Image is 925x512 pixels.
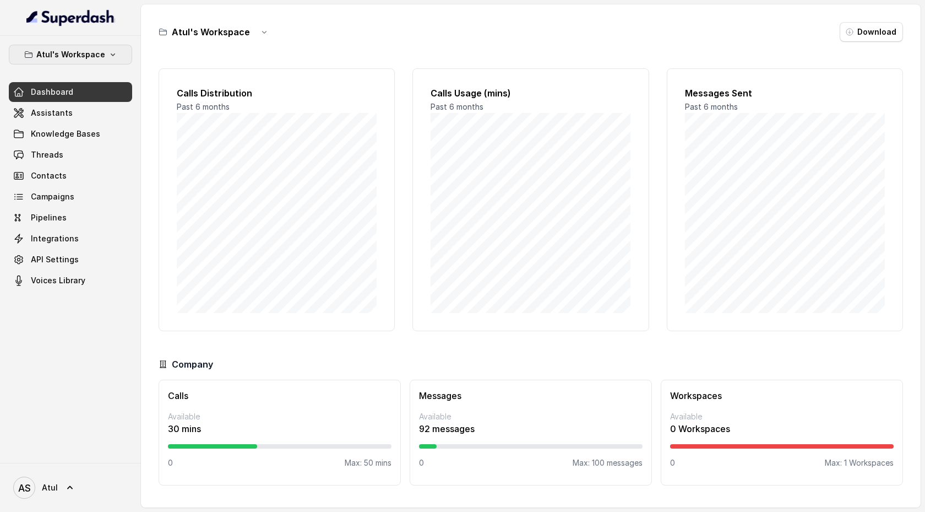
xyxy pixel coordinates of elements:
a: Integrations [9,229,132,249]
a: Threads [9,145,132,165]
span: Integrations [31,233,79,244]
text: AS [18,482,31,494]
p: 0 [168,457,173,468]
a: Pipelines [9,208,132,228]
span: Knowledge Bases [31,128,100,139]
p: Available [670,411,894,422]
span: Dashboard [31,87,73,98]
p: 0 Workspaces [670,422,894,435]
p: Available [168,411,391,422]
h2: Calls Distribution [177,87,377,100]
span: Assistants [31,107,73,118]
h3: Calls [168,389,391,402]
a: Contacts [9,166,132,186]
button: Atul's Workspace [9,45,132,64]
a: Atul [9,472,132,503]
h3: Atul's Workspace [172,25,250,39]
span: Campaigns [31,191,74,202]
span: Past 6 months [431,102,483,111]
span: Voices Library [31,275,85,286]
span: Atul [42,482,58,493]
a: Voices Library [9,271,132,290]
span: Past 6 months [685,102,738,111]
h2: Messages Sent [685,87,885,100]
p: 92 messages [419,422,643,435]
a: Knowledge Bases [9,124,132,144]
img: light.svg [26,9,115,26]
a: Assistants [9,103,132,123]
p: Available [419,411,643,422]
h3: Workspaces [670,389,894,402]
p: 0 [670,457,675,468]
span: API Settings [31,254,79,265]
a: Dashboard [9,82,132,102]
span: Threads [31,149,63,160]
h2: Calls Usage (mins) [431,87,630,100]
p: Max: 1 Workspaces [825,457,894,468]
p: Atul's Workspace [36,48,105,61]
p: 30 mins [168,422,391,435]
span: Pipelines [31,212,67,223]
p: 0 [419,457,424,468]
h3: Messages [419,389,643,402]
a: Campaigns [9,187,132,207]
p: Max: 100 messages [573,457,643,468]
button: Download [840,22,903,42]
h3: Company [172,358,213,371]
a: API Settings [9,250,132,270]
p: Max: 50 mins [345,457,391,468]
span: Past 6 months [177,102,230,111]
span: Contacts [31,170,67,181]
